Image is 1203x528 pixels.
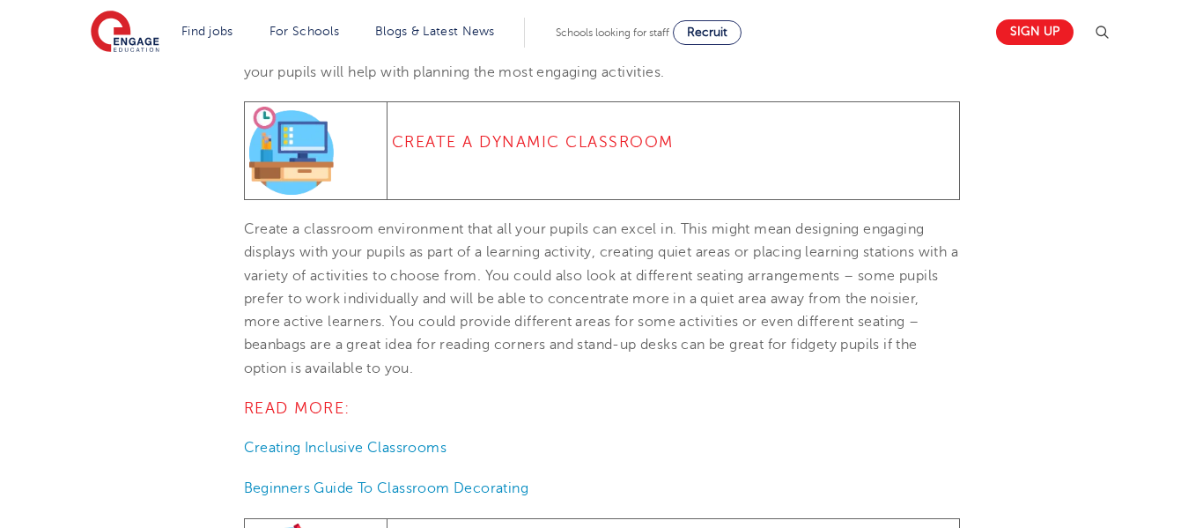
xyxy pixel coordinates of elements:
span: Recruit [687,26,727,39]
span: Schools looking for staff [556,26,669,39]
a: Recruit [673,20,742,45]
a: Beginners Guide To Classroom Decorating [244,480,529,496]
a: Creating Inclusive Classrooms [244,440,447,456]
a: Blogs & Latest News [375,25,495,38]
span: READ MORE: [244,399,351,417]
h4: Create A Dynamic Classroom [392,131,955,152]
a: Sign up [996,19,1074,45]
span: Create a classroom environment that all your pupils can excel in. This might mean designing engag... [244,221,959,376]
a: For Schools [269,25,339,38]
img: Engage Education [91,11,159,55]
a: Find jobs [181,25,233,38]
